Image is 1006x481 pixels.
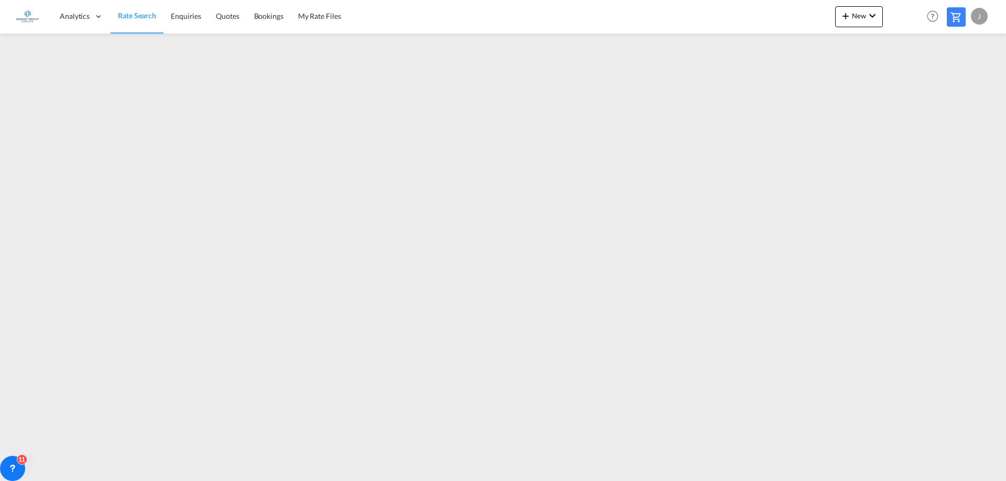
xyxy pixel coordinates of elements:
[16,5,39,28] img: 6a2c35f0b7c411ef99d84d375d6e7407.jpg
[971,8,988,25] div: J
[924,7,947,26] div: Help
[924,7,942,25] span: Help
[839,12,879,20] span: New
[118,11,156,20] span: Rate Search
[60,11,90,21] span: Analytics
[254,12,283,20] span: Bookings
[839,9,852,22] md-icon: icon-plus 400-fg
[866,9,879,22] md-icon: icon-chevron-down
[298,12,341,20] span: My Rate Files
[216,12,239,20] span: Quotes
[835,6,883,27] button: icon-plus 400-fgNewicon-chevron-down
[171,12,201,20] span: Enquiries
